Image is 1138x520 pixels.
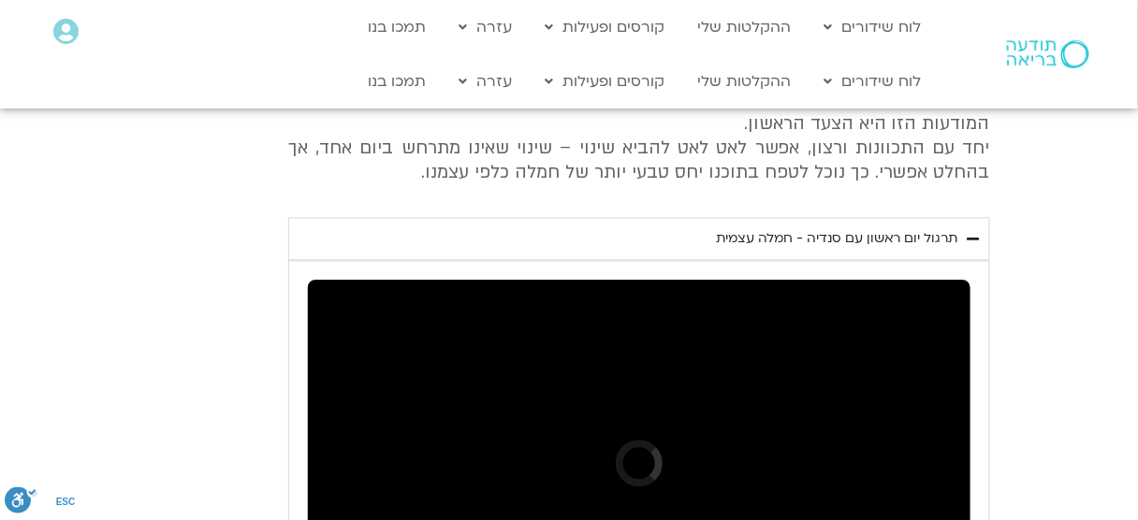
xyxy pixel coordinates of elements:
[359,9,436,45] a: תמכו בנו
[815,9,931,45] a: לוח שידורים
[689,9,801,45] a: ההקלטות שלי
[450,64,522,99] a: עזרה
[716,228,958,251] div: תרגול יום ראשון עם סנדיה - חמלה עצמית
[288,112,990,186] p: המודעות הזו היא הצעד הראשון. יחד עם התכוונות ורצון, אפשר לאט לאט להביא שינוי – שינוי שאינו מתרחש ...
[288,218,990,261] summary: תרגול יום ראשון עם סנדיה - חמלה עצמית
[359,64,436,99] a: תמכו בנו
[450,9,522,45] a: עזרה
[815,64,931,99] a: לוח שידורים
[536,9,675,45] a: קורסים ופעילות
[536,64,675,99] a: קורסים ופעילות
[1007,40,1089,68] img: תודעה בריאה
[689,64,801,99] a: ההקלטות שלי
